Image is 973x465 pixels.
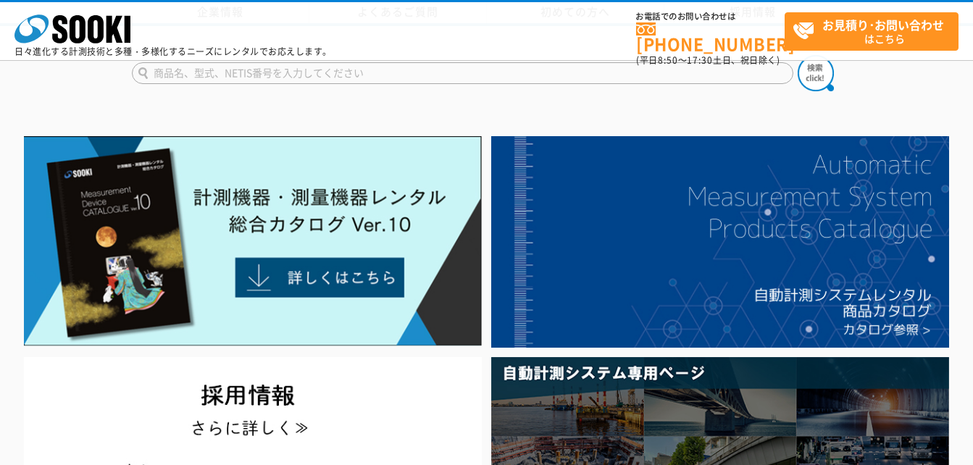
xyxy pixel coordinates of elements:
p: 日々進化する計測技術と多種・多様化するニーズにレンタルでお応えします。 [14,47,332,56]
span: 8:50 [658,54,678,67]
span: はこちら [793,13,958,49]
span: 17:30 [687,54,713,67]
strong: お見積り･お問い合わせ [822,16,944,33]
span: お電話でのお問い合わせは [636,12,785,21]
img: 自動計測システムカタログ [491,136,949,348]
img: btn_search.png [798,55,834,91]
input: 商品名、型式、NETIS番号を入力してください [132,62,793,84]
span: (平日 ～ 土日、祝日除く) [636,54,780,67]
img: Catalog Ver10 [24,136,482,346]
a: お見積り･お問い合わせはこちら [785,12,959,51]
a: [PHONE_NUMBER] [636,22,785,52]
